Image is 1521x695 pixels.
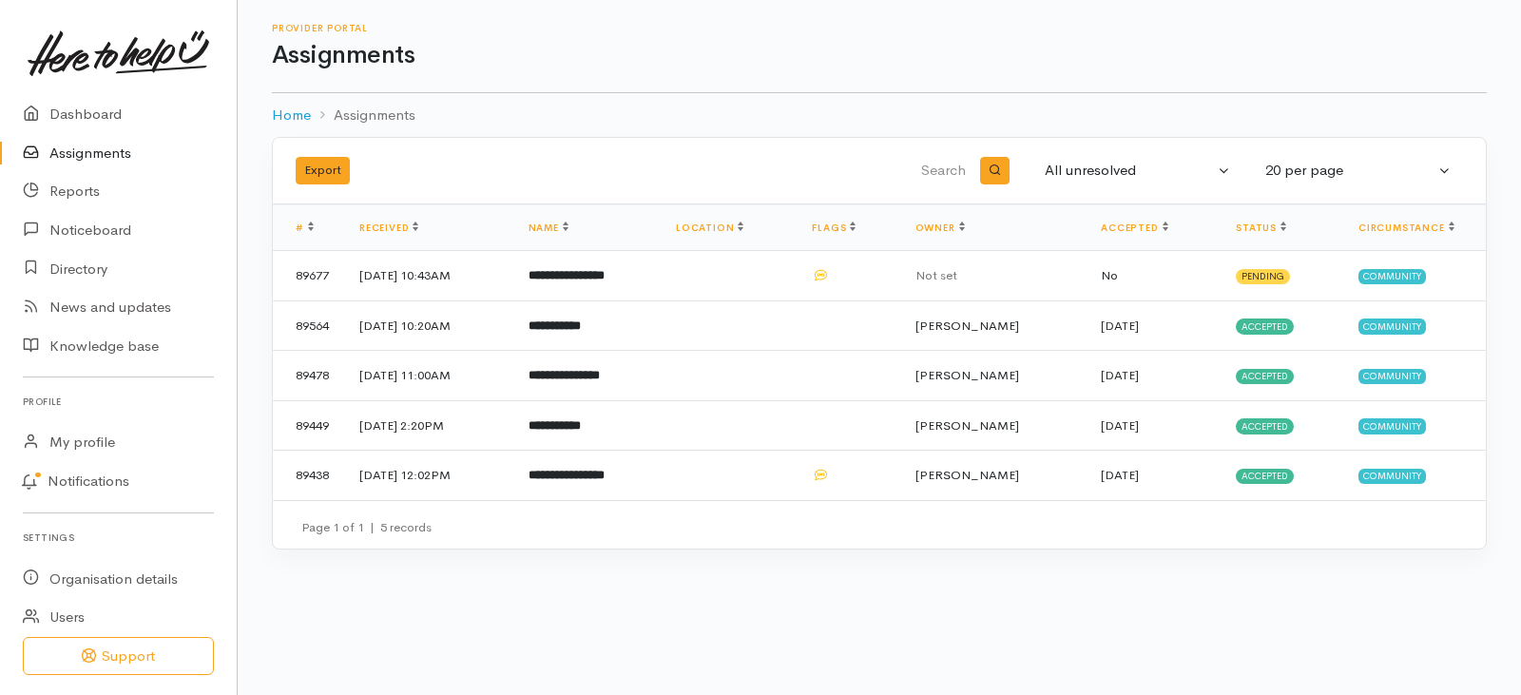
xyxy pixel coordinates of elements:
[1101,467,1139,483] time: [DATE]
[272,42,1487,69] h1: Assignments
[296,157,350,184] button: Export
[1236,369,1294,384] span: Accepted
[272,93,1487,138] nav: breadcrumb
[370,519,375,535] span: |
[1358,369,1426,384] span: Community
[1101,367,1139,383] time: [DATE]
[1358,269,1426,284] span: Community
[1236,319,1294,334] span: Accepted
[1033,152,1242,189] button: All unresolved
[273,451,344,500] td: 89438
[1101,318,1139,334] time: [DATE]
[359,222,418,234] a: Received
[344,351,513,401] td: [DATE] 11:00AM
[915,222,965,234] a: Owner
[23,389,214,415] h6: Profile
[1358,319,1426,334] span: Community
[273,251,344,301] td: 89677
[1236,269,1290,284] span: Pending
[1101,222,1167,234] a: Accepted
[273,300,344,351] td: 89564
[344,251,513,301] td: [DATE] 10:43AM
[272,105,311,126] a: Home
[272,23,1487,33] h6: Provider Portal
[1358,222,1454,234] a: Circumstance
[1236,469,1294,484] span: Accepted
[344,400,513,451] td: [DATE] 2:20PM
[529,222,568,234] a: Name
[311,105,415,126] li: Assignments
[344,300,513,351] td: [DATE] 10:20AM
[296,222,314,234] a: #
[1101,417,1139,434] time: [DATE]
[301,519,432,535] small: Page 1 of 1 5 records
[1254,152,1463,189] button: 20 per page
[664,148,970,194] input: Search
[1045,160,1214,182] div: All unresolved
[915,318,1019,334] span: [PERSON_NAME]
[676,222,743,234] a: Location
[23,637,214,676] button: Support
[273,351,344,401] td: 89478
[23,525,214,550] h6: Settings
[915,267,957,283] span: Not set
[1358,469,1426,484] span: Community
[1236,222,1286,234] a: Status
[915,367,1019,383] span: [PERSON_NAME]
[1236,418,1294,434] span: Accepted
[1101,267,1118,283] span: No
[915,467,1019,483] span: [PERSON_NAME]
[344,451,513,500] td: [DATE] 12:02PM
[915,417,1019,434] span: [PERSON_NAME]
[1265,160,1434,182] div: 20 per page
[1358,418,1426,434] span: Community
[812,222,856,234] a: Flags
[273,400,344,451] td: 89449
